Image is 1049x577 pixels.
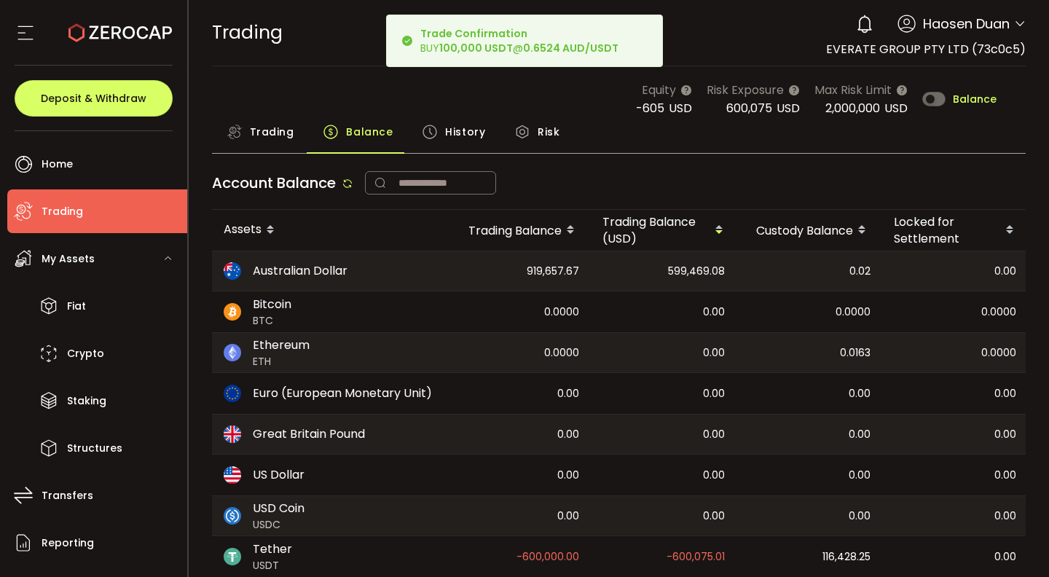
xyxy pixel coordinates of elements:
span: USDT [253,558,292,573]
span: Trading [250,117,294,146]
img: usdt_portfolio.svg [224,548,241,565]
span: USDC [253,517,305,533]
span: Equity [642,81,676,99]
span: 0.00 [557,426,579,443]
span: Trading [42,201,83,222]
span: ETH [253,354,310,369]
span: Home [42,154,73,175]
span: Risk Exposure [707,81,784,99]
span: 919,657.67 [527,263,579,280]
img: usd_portfolio.svg [224,466,241,484]
span: 0.00 [994,385,1016,402]
div: Custody Balance [736,218,882,243]
span: 0.00 [703,385,725,402]
span: 0.0163 [840,345,871,361]
img: eth_portfolio.svg [224,344,241,361]
img: usdc_portfolio.svg [224,507,241,525]
span: History [445,117,485,146]
span: 0.0000 [836,304,871,321]
span: -600,075.01 [667,549,725,565]
span: 0.0000 [981,304,1016,321]
span: Tether [253,541,292,558]
span: Ethereum [253,337,310,354]
span: Bitcoin [253,296,291,313]
span: Australian Dollar [253,262,347,280]
span: Crypto [67,343,104,364]
span: 0.0000 [981,345,1016,361]
span: 0.0000 [544,304,579,321]
span: Reporting [42,533,94,554]
span: 0.00 [849,467,871,484]
div: BUY @ [420,26,618,55]
div: Trading Balance (USD) [591,213,736,247]
span: EVERATE GROUP PTY LTD (73c0c5) [826,41,1026,58]
span: Deposit & Withdraw [41,93,146,103]
span: -605 [636,100,664,117]
span: US Dollar [253,466,305,484]
span: BTC [253,313,291,329]
span: 0.00 [994,263,1016,280]
span: 0.00 [703,345,725,361]
span: Structures [67,438,122,459]
img: btc_portfolio.svg [224,303,241,321]
span: 0.00 [703,426,725,443]
span: Max Risk Limit [814,81,892,99]
span: Risk [538,117,559,146]
div: Trading Balance [445,218,591,243]
span: Account Balance [212,173,336,193]
span: 0.00 [849,385,871,402]
span: 600,075 [726,100,772,117]
span: 599,469.08 [668,263,725,280]
span: My Assets [42,248,95,270]
span: 0.00 [849,508,871,525]
span: Balance [953,94,997,104]
b: 100,000 USDT [439,41,513,55]
span: 0.00 [557,508,579,525]
span: USD [669,100,692,117]
span: -600,000.00 [516,549,579,565]
span: Staking [67,390,106,412]
span: USD Coin [253,500,305,517]
img: aud_portfolio.svg [224,262,241,280]
img: gbp_portfolio.svg [224,425,241,443]
span: Euro (European Monetary Unit) [253,385,432,402]
span: Fiat [67,296,86,317]
span: 0.00 [557,467,579,484]
span: 0.00 [557,385,579,402]
iframe: Chat Widget [876,420,1049,577]
span: USD [777,100,800,117]
div: Assets [212,218,445,243]
span: Great Britain Pound [253,425,365,443]
img: eur_portfolio.svg [224,385,241,402]
span: Balance [346,117,393,146]
span: 0.00 [703,304,725,321]
span: 0.00 [703,508,725,525]
div: Locked for Settlement [882,213,1028,247]
span: Haosen Duan [923,14,1010,34]
span: 0.00 [849,426,871,443]
b: Trade Confirmation [420,26,527,41]
span: 0.02 [849,263,871,280]
span: Transfers [42,485,93,506]
span: USD [884,100,908,117]
span: Trading [212,20,283,45]
button: Deposit & Withdraw [15,80,173,117]
span: 0.00 [703,467,725,484]
b: 0.6524 AUD/USDT [523,41,618,55]
span: 116,428.25 [822,549,871,565]
span: 0.0000 [544,345,579,361]
span: 2,000,000 [825,100,880,117]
